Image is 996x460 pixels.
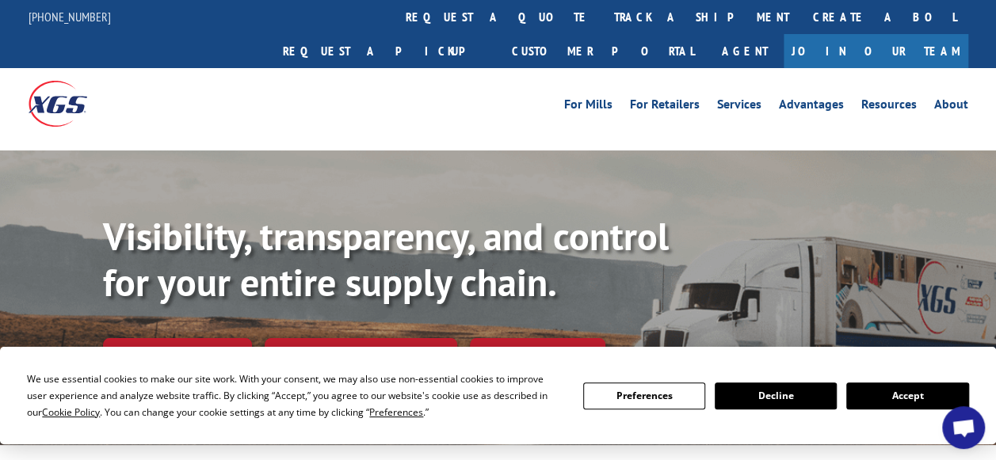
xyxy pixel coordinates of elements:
a: [PHONE_NUMBER] [29,9,111,25]
a: Customer Portal [500,34,706,68]
div: We use essential cookies to make our site work. With your consent, we may also use non-essential ... [27,371,563,420]
a: Join Our Team [784,34,968,68]
div: Open chat [942,406,985,449]
a: For Retailers [630,98,700,116]
a: Agent [706,34,784,68]
span: Cookie Policy [42,405,100,419]
span: Preferences [369,405,423,419]
a: Request a pickup [271,34,500,68]
a: Track shipment [103,338,252,371]
a: Calculate transit time [265,338,457,372]
button: Accept [846,382,968,409]
b: Visibility, transparency, and control for your entire supply chain. [103,211,669,306]
a: Resources [861,98,917,116]
a: XGS ASSISTANT [470,338,605,372]
button: Preferences [583,382,705,409]
a: For Mills [564,98,612,116]
a: Services [717,98,761,116]
button: Decline [715,382,837,409]
a: About [934,98,968,116]
a: Advantages [779,98,844,116]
